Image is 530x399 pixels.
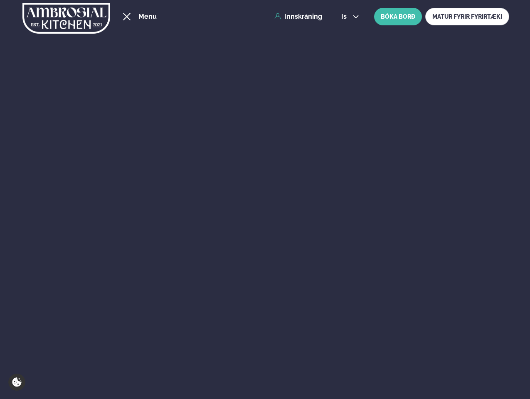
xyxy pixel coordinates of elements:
[374,8,422,25] button: BÓKA BORÐ
[341,13,349,20] span: is
[8,374,25,391] a: Cookie settings
[274,13,322,20] a: Innskráning
[122,12,132,22] button: hamburger
[335,13,366,20] button: is
[425,8,509,25] a: MATUR FYRIR FYRIRTÆKI
[22,1,110,35] img: logo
